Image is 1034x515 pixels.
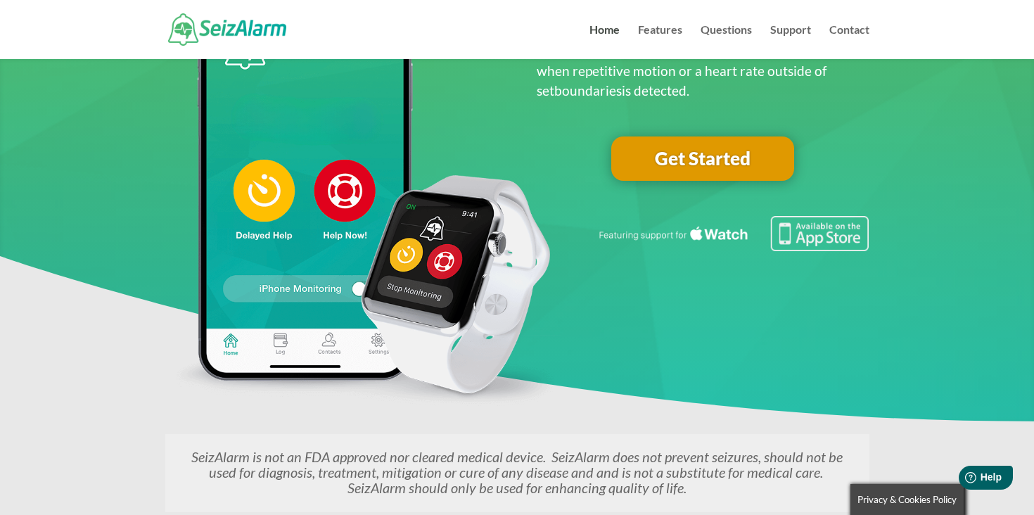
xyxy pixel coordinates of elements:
[191,448,843,496] em: SeizAlarm is not an FDA approved nor cleared medical device. SeizAlarm does not prevent seizures,...
[638,25,682,59] a: Features
[589,25,620,59] a: Home
[857,494,957,505] span: Privacy & Cookies Policy
[770,25,811,59] a: Support
[829,25,869,59] a: Contact
[611,136,794,182] a: Get Started
[168,13,287,45] img: SeizAlarm
[909,460,1019,500] iframe: Help widget launcher
[596,216,869,251] img: Seizure detection available in the Apple App Store.
[596,238,869,254] a: Featuring seizure detection support for the Apple Watch
[554,82,622,98] span: boundaries
[701,25,752,59] a: Questions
